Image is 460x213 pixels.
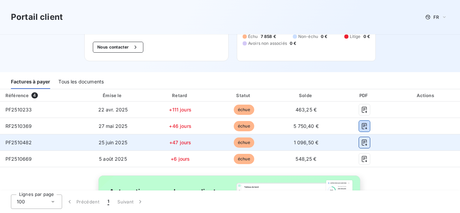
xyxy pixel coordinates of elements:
[113,195,148,209] button: Suivant
[62,195,103,209] button: Précédent
[93,42,143,53] button: Nous contacter
[5,123,32,129] span: RF2510369
[393,92,459,99] div: Actions
[290,40,296,46] span: 0 €
[149,92,211,99] div: Retard
[321,34,327,40] span: 0 €
[58,75,104,89] div: Tous les documents
[234,137,254,148] span: échue
[98,107,128,112] span: 22 avr. 2025
[350,34,361,40] span: Litige
[107,198,109,205] span: 1
[11,11,63,23] h3: Portail client
[248,34,258,40] span: Échu
[296,107,317,112] span: 463,25 €
[31,92,38,98] span: 4
[296,156,316,162] span: 548,25 €
[99,139,127,145] span: 25 juin 2025
[5,139,32,145] span: PF2510482
[261,34,276,40] span: 7 858 €
[363,34,370,40] span: 0 €
[103,195,113,209] button: 1
[5,107,32,112] span: PF2510233
[99,123,128,129] span: 27 mai 2025
[11,75,50,89] div: Factures à payer
[277,92,335,99] div: Solde
[17,198,25,205] span: 100
[433,14,439,20] span: FR
[234,105,254,115] span: échue
[338,92,391,99] div: PDF
[169,123,191,129] span: +46 jours
[294,139,319,145] span: 1 096,50 €
[298,34,318,40] span: Non-échu
[5,93,29,98] div: Référence
[171,156,190,162] span: +6 jours
[169,107,191,112] span: +111 jours
[248,40,287,46] span: Avoirs non associés
[79,92,147,99] div: Émise le
[169,139,191,145] span: +47 jours
[214,92,274,99] div: Statut
[234,154,254,164] span: échue
[234,121,254,131] span: échue
[293,123,319,129] span: 5 750,40 €
[99,156,127,162] span: 5 août 2025
[5,156,32,162] span: PF2510669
